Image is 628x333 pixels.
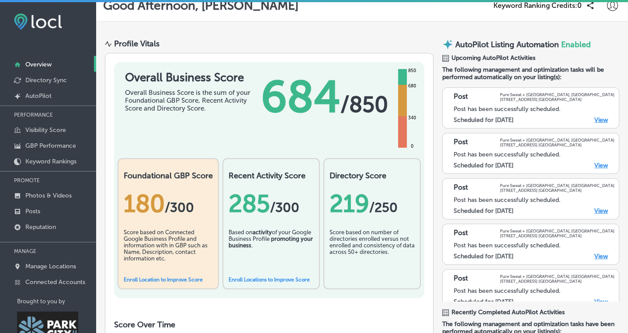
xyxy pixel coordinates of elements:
[165,200,194,215] span: / 300
[454,274,468,284] p: Post
[500,229,614,233] p: Pure Sweat + [GEOGRAPHIC_DATA], [GEOGRAPHIC_DATA]
[500,279,614,284] p: [STREET_ADDRESS] [GEOGRAPHIC_DATA]
[454,116,514,124] label: Scheduled for [DATE]
[229,236,313,249] b: promoting your business
[454,162,514,169] label: Scheduled for [DATE]
[454,287,614,295] div: Post has been successfully scheduled.
[455,40,559,49] p: AutoPilot Listing Automation
[493,1,582,10] span: Keyword Ranking Credits: 0
[442,39,453,50] img: autopilot-icon
[25,142,76,149] p: GBP Performance
[25,278,85,286] p: Connected Accounts
[454,138,468,147] p: Post
[500,92,614,97] p: Pure Sweat + [GEOGRAPHIC_DATA], [GEOGRAPHIC_DATA]
[500,97,614,102] p: [STREET_ADDRESS] [GEOGRAPHIC_DATA]
[500,233,614,238] p: [STREET_ADDRESS] [GEOGRAPHIC_DATA]
[125,89,256,112] div: Overall Business Score is the sum of your Foundational GBP Score, Recent Activity Score and Direc...
[454,183,468,193] p: Post
[454,151,614,158] div: Post has been successfully scheduled.
[406,83,418,90] div: 680
[594,298,608,305] a: View
[330,229,415,273] div: Score based on number of directories enrolled versus not enrolled and consistency of data across ...
[114,320,424,330] h2: Score Over Time
[253,229,272,236] b: activity
[125,71,256,84] h1: Overall Business Score
[454,253,514,260] label: Scheduled for [DATE]
[500,274,614,279] p: Pure Sweat + [GEOGRAPHIC_DATA], [GEOGRAPHIC_DATA]
[409,143,415,150] div: 0
[25,158,76,165] p: Keyword Rankings
[369,200,398,215] span: /250
[500,142,614,147] p: [STREET_ADDRESS] [GEOGRAPHIC_DATA]
[500,188,614,193] p: [STREET_ADDRESS] [GEOGRAPHIC_DATA]
[124,189,213,218] div: 180
[114,39,160,49] div: Profile Vitals
[406,67,418,74] div: 850
[594,253,608,260] a: View
[124,229,213,273] div: Score based on Connected Google Business Profile and information with in GBP such as Name, Descri...
[454,196,614,204] div: Post has been successfully scheduled.
[25,76,67,84] p: Directory Sync
[451,54,535,62] span: Upcoming AutoPilot Activities
[406,114,418,121] div: 340
[454,207,514,215] label: Scheduled for [DATE]
[25,61,52,68] p: Overview
[500,183,614,188] p: Pure Sweat + [GEOGRAPHIC_DATA], [GEOGRAPHIC_DATA]
[340,91,388,118] span: / 850
[229,189,314,218] div: 285
[25,263,76,270] p: Manage Locations
[454,105,614,113] div: Post has been successfully scheduled.
[14,14,62,30] img: fda3e92497d09a02dc62c9cd864e3231.png
[261,71,340,123] span: 684
[25,223,56,231] p: Reputation
[594,116,608,124] a: View
[330,171,415,180] h2: Directory Score
[229,171,314,180] h2: Recent Activity Score
[229,229,314,273] div: Based on of your Google Business Profile .
[25,208,40,215] p: Posts
[500,138,614,142] p: Pure Sweat + [GEOGRAPHIC_DATA], [GEOGRAPHIC_DATA]
[561,40,591,49] span: Enabled
[451,309,565,316] span: Recently Completed AutoPilot Activities
[124,277,203,283] a: Enroll Location to Improve Score
[25,192,72,199] p: Photos & Videos
[124,171,213,180] h2: Foundational GBP Score
[442,66,619,81] span: The following management and optimization tasks will be performed automatically on your listing(s):
[270,200,299,215] span: /300
[229,277,310,283] a: Enroll Locations to Improve Score
[25,92,52,100] p: AutoPilot
[594,162,608,169] a: View
[454,298,514,305] label: Scheduled for [DATE]
[330,189,415,218] div: 219
[17,298,96,305] p: Brought to you by
[454,242,614,249] div: Post has been successfully scheduled.
[25,126,66,134] p: Visibility Score
[454,229,468,238] p: Post
[594,207,608,215] a: View
[454,92,468,102] p: Post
